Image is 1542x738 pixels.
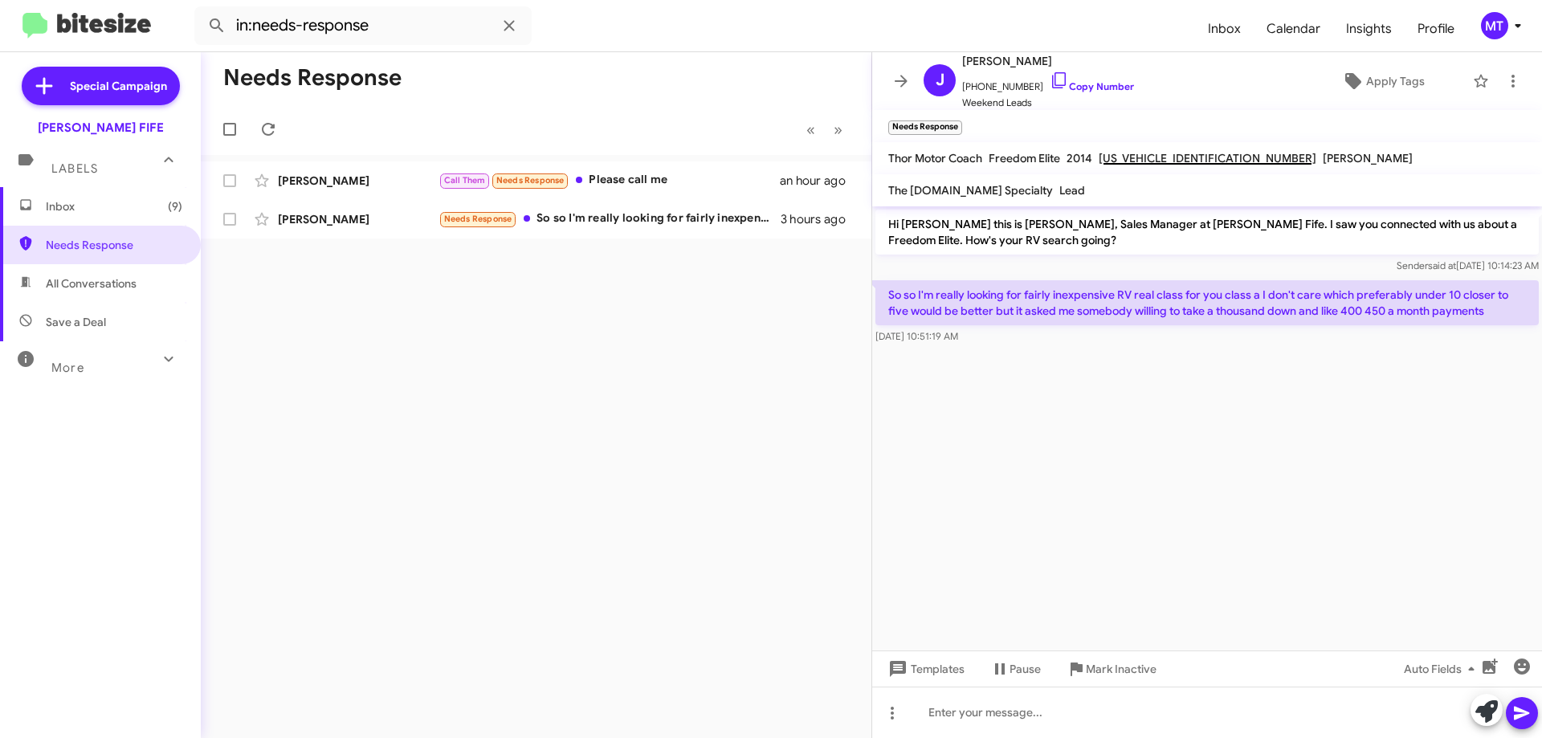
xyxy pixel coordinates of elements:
[278,211,439,227] div: [PERSON_NAME]
[194,6,532,45] input: Search
[439,210,781,228] div: So so I'm really looking for fairly inexpensive RV real class for you class a I don't care which ...
[797,113,825,146] button: Previous
[824,113,852,146] button: Next
[1195,6,1254,52] a: Inbox
[962,71,1134,95] span: [PHONE_NUMBER]
[977,654,1054,683] button: Pause
[1067,151,1092,165] span: 2014
[962,51,1134,71] span: [PERSON_NAME]
[496,175,565,186] span: Needs Response
[1059,183,1085,198] span: Lead
[1050,80,1134,92] a: Copy Number
[962,95,1134,111] span: Weekend Leads
[834,120,842,140] span: »
[1404,654,1481,683] span: Auto Fields
[872,654,977,683] button: Templates
[46,314,106,330] span: Save a Deal
[1323,151,1413,165] span: [PERSON_NAME]
[51,161,98,176] span: Labels
[1254,6,1333,52] a: Calendar
[1366,67,1425,96] span: Apply Tags
[46,275,137,292] span: All Conversations
[1481,12,1508,39] div: MT
[1054,654,1169,683] button: Mark Inactive
[22,67,180,105] a: Special Campaign
[781,211,859,227] div: 3 hours ago
[70,78,167,94] span: Special Campaign
[1300,67,1465,96] button: Apply Tags
[1333,6,1405,52] a: Insights
[888,151,982,165] span: Thor Motor Coach
[46,237,182,253] span: Needs Response
[1086,654,1156,683] span: Mark Inactive
[1099,151,1316,165] span: [US_VEHICLE_IDENTIFICATION_NUMBER]
[875,330,958,342] span: [DATE] 10:51:19 AM
[46,198,182,214] span: Inbox
[875,280,1539,325] p: So so I'm really looking for fairly inexpensive RV real class for you class a I don't care which ...
[888,183,1053,198] span: The [DOMAIN_NAME] Specialty
[989,151,1060,165] span: Freedom Elite
[1428,259,1456,271] span: said at
[38,120,164,136] div: [PERSON_NAME] FIFE
[278,173,439,189] div: [PERSON_NAME]
[780,173,859,189] div: an hour ago
[1010,654,1041,683] span: Pause
[1405,6,1467,52] a: Profile
[936,67,944,93] span: J
[168,198,182,214] span: (9)
[444,175,486,186] span: Call Them
[1397,259,1539,271] span: Sender [DATE] 10:14:23 AM
[223,65,402,91] h1: Needs Response
[806,120,815,140] span: «
[875,210,1539,255] p: Hi [PERSON_NAME] this is [PERSON_NAME], Sales Manager at [PERSON_NAME] Fife. I saw you connected ...
[888,120,962,135] small: Needs Response
[885,654,965,683] span: Templates
[798,113,852,146] nav: Page navigation example
[439,171,780,190] div: Please call me
[1467,12,1524,39] button: MT
[51,361,84,375] span: More
[1391,654,1494,683] button: Auto Fields
[444,214,512,224] span: Needs Response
